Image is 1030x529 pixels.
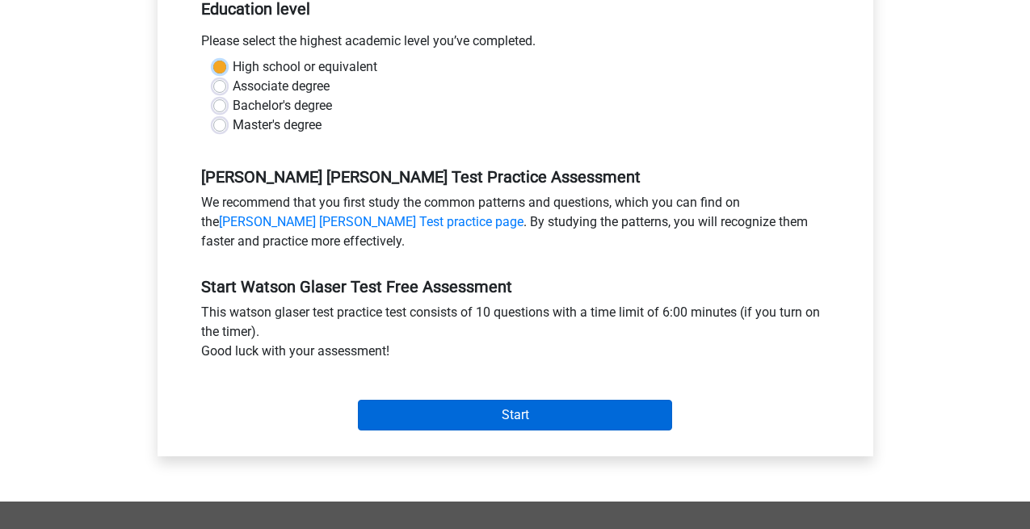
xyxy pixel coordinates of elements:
a: [PERSON_NAME] [PERSON_NAME] Test practice page [219,214,523,229]
label: Bachelor's degree [233,96,332,115]
div: This watson glaser test practice test consists of 10 questions with a time limit of 6:00 minutes ... [189,303,842,367]
h5: Start Watson Glaser Test Free Assessment [201,277,830,296]
div: Please select the highest academic level you’ve completed. [189,31,842,57]
h5: [PERSON_NAME] [PERSON_NAME] Test Practice Assessment [201,167,830,187]
label: High school or equivalent [233,57,377,77]
label: Master's degree [233,115,322,135]
label: Associate degree [233,77,330,96]
div: We recommend that you first study the common patterns and questions, which you can find on the . ... [189,193,842,258]
input: Start [358,400,672,430]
